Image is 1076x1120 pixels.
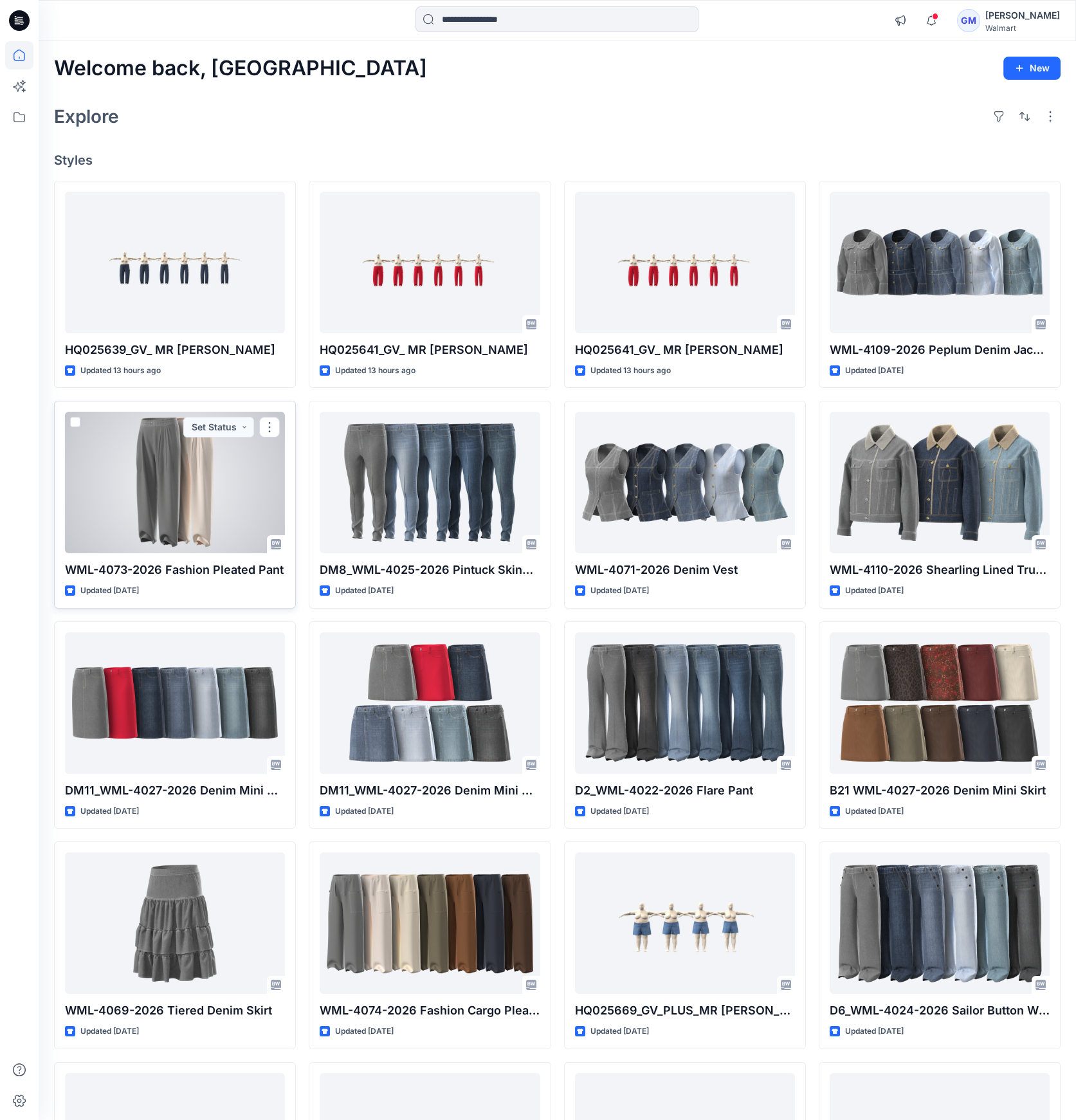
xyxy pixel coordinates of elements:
p: Updated [DATE] [590,1025,649,1038]
p: B21 WML-4027-2026 Denim Mini Skirt [830,782,1050,800]
p: Updated 13 hours ago [335,364,415,378]
a: WML-4073-2026 Fashion Pleated Pant [65,412,285,553]
p: D2_WML-4022-2026 Flare Pant [575,782,795,800]
p: Updated 13 hours ago [80,364,161,378]
a: B21 WML-4027-2026 Denim Mini Skirt [830,632,1050,774]
a: D6_WML-4024-2026 Sailor Button Wide Leg Pant [830,852,1050,994]
p: Updated [DATE] [335,1025,394,1038]
p: Updated [DATE] [845,1025,904,1038]
p: Updated [DATE] [80,1025,139,1038]
p: WML-4069-2026 Tiered Denim Skirt [65,1002,285,1020]
div: Walmart [985,23,1060,33]
a: WML-4069-2026 Tiered Denim Skirt [65,852,285,994]
p: WML-4071-2026 Denim Vest [575,561,795,579]
a: WML-4074-2026 Fashion Cargo Pleated Pant [320,852,540,994]
button: New [1003,57,1061,80]
p: Updated [DATE] [845,584,904,598]
h4: Styles [54,152,1061,168]
p: Updated [DATE] [335,584,394,598]
h2: Welcome back, [GEOGRAPHIC_DATA] [54,57,427,80]
p: DM11_WML-4027-2026 Denim Mini Skirt_Opt2 [65,782,285,800]
a: HQ025641_GV_ MR Barrel Leg Jean [575,192,795,333]
p: Updated [DATE] [590,584,649,598]
p: DM8_WML-4025-2026 Pintuck Skinny Jeans [320,561,540,579]
a: HQ025641_GV_ MR Barrel Leg Jean [320,192,540,333]
a: D2_WML-4022-2026 Flare Pant [575,632,795,774]
p: Updated [DATE] [80,805,139,818]
a: DM11_WML-4027-2026 Denim Mini Skirt_Opt1 [320,632,540,774]
h2: Explore [54,106,119,127]
p: WML-4073-2026 Fashion Pleated Pant [65,561,285,579]
p: Updated 13 hours ago [590,364,671,378]
a: DM11_WML-4027-2026 Denim Mini Skirt_Opt2 [65,632,285,774]
p: HQ025639_GV_ MR [PERSON_NAME] [65,341,285,359]
div: [PERSON_NAME] [985,8,1060,23]
p: Updated [DATE] [590,805,649,818]
p: Updated [DATE] [80,584,139,598]
p: Updated [DATE] [335,805,394,818]
p: HQ025641_GV_ MR [PERSON_NAME] [320,341,540,359]
a: HQ025639_GV_ MR Barrel Leg Jean [65,192,285,333]
a: WML-4071-2026 Denim Vest [575,412,795,553]
p: D6_WML-4024-2026 Sailor Button Wide Leg Pant [830,1002,1050,1020]
a: WML-4109-2026 Peplum Denim Jacket [830,192,1050,333]
div: GM [957,9,980,32]
p: HQ025669_GV_PLUS_MR [PERSON_NAME] PKT DENIM SHORT [575,1002,795,1020]
p: Updated [DATE] [845,364,904,378]
p: HQ025641_GV_ MR [PERSON_NAME] [575,341,795,359]
p: Updated [DATE] [845,805,904,818]
a: DM8_WML-4025-2026 Pintuck Skinny Jeans [320,412,540,553]
a: HQ025669_GV_PLUS_MR PATCH PKT DENIM SHORT [575,852,795,994]
p: DM11_WML-4027-2026 Denim Mini Skirt_Opt1 [320,782,540,800]
p: WML-4110-2026 Shearling Lined Trucker Jacket [830,561,1050,579]
p: WML-4109-2026 Peplum Denim Jacket [830,341,1050,359]
p: WML-4074-2026 Fashion Cargo Pleated Pant [320,1002,540,1020]
a: WML-4110-2026 Shearling Lined Trucker Jacket [830,412,1050,553]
